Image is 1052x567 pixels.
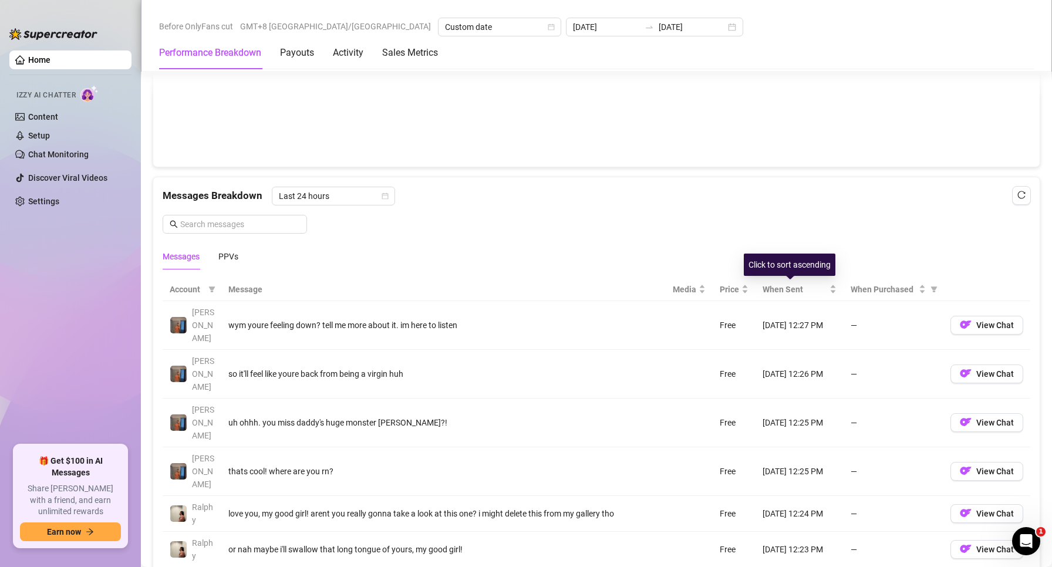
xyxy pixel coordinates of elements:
div: Messages [163,250,200,263]
img: OF [960,319,972,330]
a: OFView Chat [950,547,1023,556]
span: View Chat [976,509,1014,518]
img: AI Chatter [80,85,99,102]
img: OF [960,507,972,519]
img: Wayne [170,366,187,382]
input: End date [659,21,726,33]
span: [PERSON_NAME] [192,308,214,343]
a: Settings [28,197,59,206]
span: Custom date [445,18,554,36]
span: Account [170,283,204,296]
th: Media [666,278,713,301]
div: Sales Metrics [382,46,438,60]
div: Performance Breakdown [159,46,261,60]
td: [DATE] 12:27 PM [756,301,844,350]
td: — [844,301,943,350]
span: filter [928,281,940,298]
td: Free [713,496,756,532]
span: Before OnlyFans cut [159,18,233,35]
span: arrow-right [86,528,94,536]
a: OFView Chat [950,323,1023,332]
span: Share [PERSON_NAME] with a friend, and earn unlimited rewards [20,483,121,518]
img: logo-BBDzfeDw.svg [9,28,97,40]
td: Free [713,447,756,496]
td: — [844,350,943,399]
td: Free [713,399,756,447]
button: OFView Chat [950,540,1023,559]
td: Free [713,301,756,350]
div: thats cool! where are you rn? [228,465,659,478]
button: OFView Chat [950,413,1023,432]
a: Discover Viral Videos [28,173,107,183]
span: View Chat [976,545,1014,554]
span: Earn now [47,527,81,536]
span: reload [1017,191,1026,199]
span: calendar [382,193,389,200]
div: PPVs [218,250,238,263]
span: 🎁 Get $100 in AI Messages [20,455,121,478]
th: When Sent [756,278,844,301]
input: Search messages [180,218,300,231]
span: Ralphy [192,538,213,561]
button: Earn nowarrow-right [20,522,121,541]
a: Content [28,112,58,122]
img: OF [960,543,972,555]
span: [PERSON_NAME] [192,356,214,392]
td: Free [713,350,756,399]
a: OFView Chat [950,372,1023,381]
iframe: Intercom live chat [1012,527,1040,555]
span: When Sent [763,283,827,296]
div: Click to sort ascending [744,254,835,276]
img: Ralphy [170,541,187,558]
a: OFView Chat [950,511,1023,521]
td: — [844,496,943,532]
td: — [844,447,943,496]
th: Message [221,278,666,301]
img: Wayne [170,317,187,333]
span: calendar [548,23,555,31]
img: Wayne [170,463,187,480]
span: Last 24 hours [279,187,388,205]
input: Start date [573,21,640,33]
span: Media [673,283,696,296]
div: Messages Breakdown [163,187,1030,205]
button: OFView Chat [950,504,1023,523]
img: Wayne [170,414,187,431]
span: View Chat [976,467,1014,476]
a: Chat Monitoring [28,150,89,159]
span: search [170,220,178,228]
img: Ralphy [170,505,187,522]
td: [DATE] 12:25 PM [756,399,844,447]
span: View Chat [976,369,1014,379]
span: filter [208,286,215,293]
span: View Chat [976,418,1014,427]
div: or nah maybe i'll swallow that long tongue of yours, my good girl! [228,543,659,556]
a: OFView Chat [950,469,1023,478]
button: OFView Chat [950,365,1023,383]
img: OF [960,416,972,428]
td: — [844,399,943,447]
th: Price [713,278,756,301]
span: View Chat [976,320,1014,330]
td: [DATE] 12:24 PM [756,496,844,532]
span: to [645,22,654,32]
button: OFView Chat [950,316,1023,335]
span: Izzy AI Chatter [16,90,76,101]
span: When Purchased [851,283,916,296]
div: so it'll feel like youre back from being a virgin huh [228,367,659,380]
span: [PERSON_NAME] [192,454,214,489]
a: Home [28,55,50,65]
span: filter [930,286,938,293]
div: wym youre feeling down? tell me more about it. im here to listen [228,319,659,332]
span: 1 [1036,527,1046,536]
th: When Purchased [844,278,943,301]
div: Payouts [280,46,314,60]
div: uh ohhh. you miss daddy's huge monster [PERSON_NAME]?! [228,416,659,429]
span: [PERSON_NAME] [192,405,214,440]
button: OFView Chat [950,462,1023,481]
span: GMT+8 [GEOGRAPHIC_DATA]/[GEOGRAPHIC_DATA] [240,18,431,35]
span: Price [720,283,739,296]
div: love you, my good girl! arent you really gonna take a look at this one? i might delete this from ... [228,507,659,520]
span: Ralphy [192,502,213,525]
span: swap-right [645,22,654,32]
